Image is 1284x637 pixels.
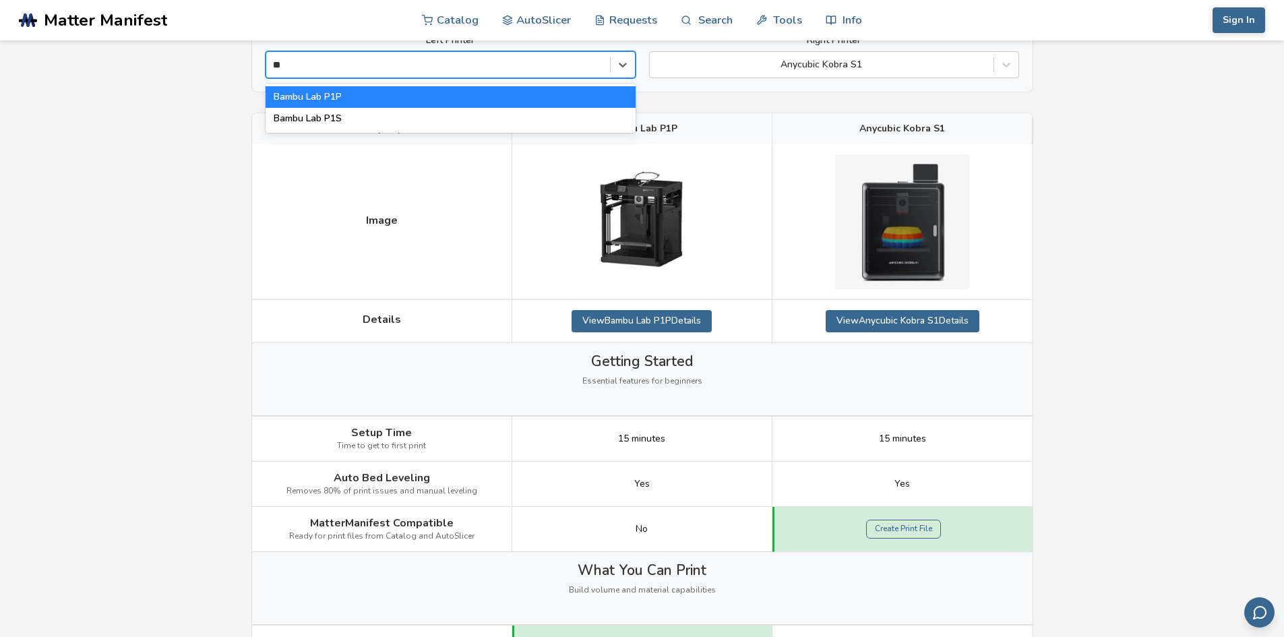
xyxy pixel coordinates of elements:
span: Property [362,123,402,134]
input: Bambu Lab P1PBambu Lab P1S [273,59,286,70]
span: Ready for print files from Catalog and AutoSlicer [289,532,475,541]
span: 15 minutes [879,433,926,444]
span: 15 minutes [618,433,665,444]
span: Time to get to first print [337,442,426,451]
input: Anycubic Kobra S1 [656,59,659,70]
span: Essential features for beginners [582,377,702,386]
span: Build volume and material capabilities [569,586,716,595]
span: Image [366,214,398,226]
span: Yes [634,479,650,489]
button: Sign In [1213,7,1265,33]
label: Right Printer [649,35,1019,46]
span: Auto Bed Leveling [334,472,430,484]
span: Bambu Lab P1P [607,123,677,134]
span: MatterManifest Compatible [310,517,454,529]
span: Anycubic Kobra S1 [859,123,945,134]
span: Getting Started [591,353,693,369]
img: Anycubic Kobra S1 [835,154,970,289]
img: Bambu Lab P1P [574,154,709,289]
span: Yes [894,479,910,489]
span: Removes 80% of print issues and manual leveling [286,487,477,496]
span: What You Can Print [578,562,706,578]
a: Create Print File [866,520,941,539]
span: Setup Time [351,427,412,439]
a: ViewAnycubic Kobra S1Details [826,310,979,332]
span: Matter Manifest [44,11,167,30]
label: Left Printer [266,35,636,46]
a: ViewBambu Lab P1PDetails [572,310,712,332]
div: Bambu Lab P1S [266,108,636,129]
span: No [636,524,648,535]
span: Details [363,313,401,326]
div: Bambu Lab P1P [266,86,636,108]
button: Send feedback via email [1244,597,1275,628]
